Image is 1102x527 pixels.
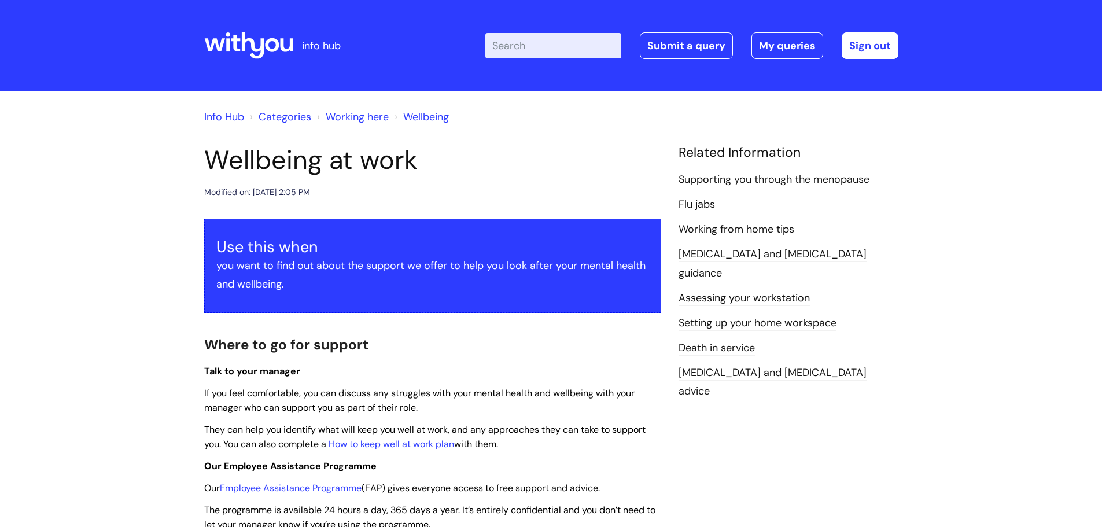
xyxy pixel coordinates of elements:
li: Working here [314,108,389,126]
a: Working here [326,110,389,124]
a: Supporting you through the menopause [679,172,869,187]
a: Info Hub [204,110,244,124]
h3: Use this when [216,238,649,256]
h4: Related Information [679,145,898,161]
div: | - [485,32,898,59]
span: with them. [454,438,498,450]
span: Where to go for support [204,336,368,353]
a: Flu jabs [679,197,715,212]
li: Solution home [247,108,311,126]
a: Submit a query [640,32,733,59]
a: Categories [259,110,311,124]
a: Wellbeing [403,110,449,124]
a: Sign out [842,32,898,59]
a: Working from home tips [679,222,794,237]
input: Search [485,33,621,58]
span: If you feel comfortable, you can discuss any struggles with your mental health and wellbeing with... [204,387,635,414]
a: Assessing your workstation [679,291,810,306]
li: Wellbeing [392,108,449,126]
p: info hub [302,36,341,55]
span: Our Employee Assistance Programme [204,460,377,472]
div: Modified on: [DATE] 2:05 PM [204,185,310,200]
a: Setting up your home workspace [679,316,836,331]
a: [MEDICAL_DATA] and [MEDICAL_DATA] guidance [679,247,867,281]
a: Employee Assistance Programme [220,482,362,494]
span: Talk to your manager [204,365,300,377]
a: My queries [751,32,823,59]
h1: Wellbeing at work [204,145,661,176]
span: They can help you identify what will keep you well at work, and any approaches they can take to s... [204,423,646,450]
span: Our (EAP) gives everyone access to free support and advice. [204,482,600,494]
a: [MEDICAL_DATA] and [MEDICAL_DATA] advice [679,366,867,399]
a: How to keep well at work plan [329,438,454,450]
p: you want to find out about the support we offer to help you look after your mental health and wel... [216,256,649,294]
a: Death in service [679,341,755,356]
